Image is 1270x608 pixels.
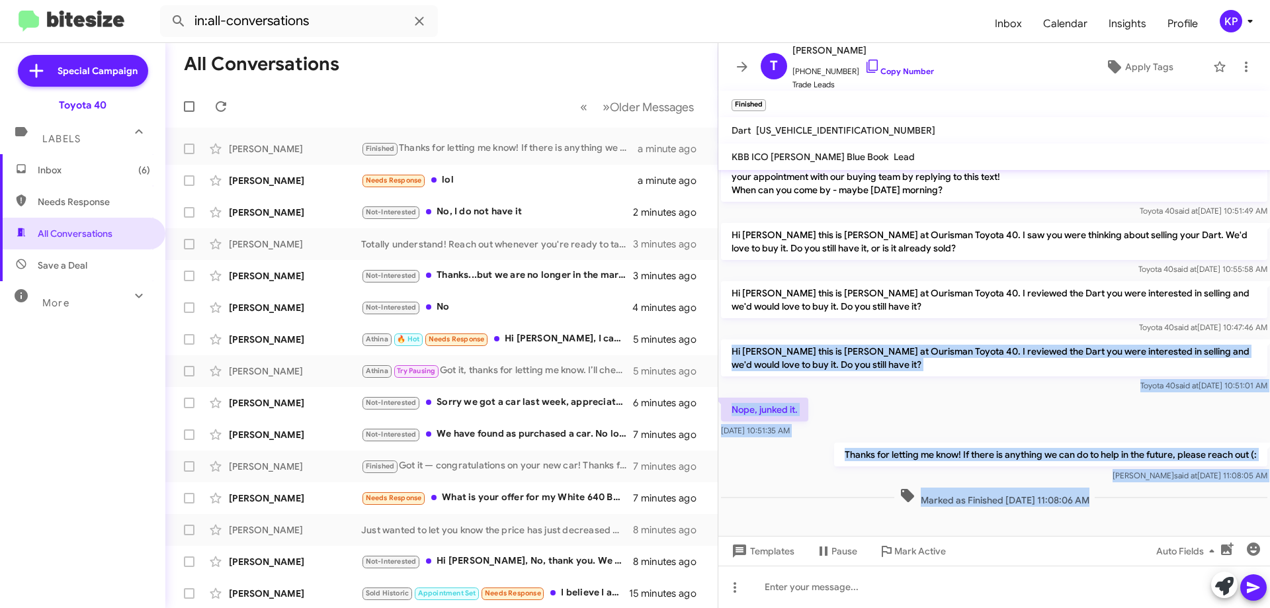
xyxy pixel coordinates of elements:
a: Special Campaign [18,55,148,87]
div: 15 minutes ago [629,587,707,600]
div: 5 minutes ago [633,365,707,378]
div: 7 minutes ago [633,460,707,473]
div: [PERSON_NAME] [229,396,361,410]
div: [PERSON_NAME] [229,301,361,314]
div: I believe I am working with [PERSON_NAME] and [US_STATE] [PERSON_NAME] [361,586,629,601]
p: Hi [PERSON_NAME] this is [PERSON_NAME] at Ourisman Toyota 40. I saw you were thinking about selli... [721,223,1267,260]
span: KBB ICO [PERSON_NAME] Blue Book [732,151,888,163]
div: No, I do not have it [361,204,633,220]
span: Appointment Set [418,589,476,597]
span: [US_VEHICLE_IDENTIFICATION_NUMBER] [756,124,935,136]
span: Auto Fields [1156,539,1220,563]
span: Mark Active [894,539,946,563]
span: Needs Response [366,176,422,185]
span: Not-Interested [366,398,417,407]
span: Marked as Finished [DATE] 11:08:06 AM [894,488,1095,507]
div: Thanks...but we are no longer in the market for a car [361,268,633,283]
button: Previous [572,93,595,120]
div: Totally understand! Reach out whenever you're ready to take the next step! I'm happy to help! [361,238,633,251]
div: lol [361,173,638,188]
div: [PERSON_NAME] [229,428,361,441]
div: 7 minutes ago [633,428,707,441]
span: Pause [831,539,857,563]
a: Calendar [1033,5,1098,43]
h1: All Conversations [184,54,339,75]
div: [PERSON_NAME] [229,587,361,600]
div: [PERSON_NAME] [229,174,361,187]
button: Auto Fields [1146,539,1230,563]
div: 6 minutes ago [633,396,707,410]
span: [DATE] 10:51:35 AM [721,425,790,435]
div: 4 minutes ago [632,301,707,314]
span: All Conversations [38,227,112,240]
span: Lead [894,151,915,163]
a: Insights [1098,5,1157,43]
div: What is your offer for my White 640 BMW ? [361,490,633,505]
a: Copy Number [865,66,934,76]
p: Hi [PERSON_NAME] this is [PERSON_NAME] at Ourisman Toyota 40. I reviewed the Dart you were intere... [721,281,1267,318]
span: Needs Response [485,589,541,597]
input: Search [160,5,438,37]
span: Not-Interested [366,271,417,280]
p: Thanks for letting me know! If there is anything we can do to help in the future, please reach ou... [834,443,1267,466]
div: Got it — congratulations on your new car! Thanks for letting me know, and I wish you all the best. [361,458,633,474]
span: Not-Interested [366,430,417,439]
span: Older Messages [610,100,694,114]
div: [PERSON_NAME] [229,206,361,219]
span: 🔥 Hot [397,335,419,343]
button: Next [595,93,702,120]
div: 2 minutes ago [633,206,707,219]
p: Nope, junked it. [721,398,808,421]
span: Needs Response [366,494,422,502]
small: Finished [732,99,766,111]
div: a minute ago [638,142,707,155]
span: Labels [42,133,81,145]
div: 3 minutes ago [633,269,707,282]
span: Sold Historic [366,589,409,597]
span: [PERSON_NAME] [DATE] 11:08:05 AM [1113,470,1267,480]
span: » [603,99,610,115]
div: Hi [PERSON_NAME], I can stop [DATE] at 4. Just want to take a look at the Grand Highlander. [361,331,633,347]
span: Athina [366,335,388,343]
span: said at [1174,470,1197,480]
div: [PERSON_NAME] [229,492,361,505]
div: 3 minutes ago [633,238,707,251]
span: Toyota 40 [DATE] 10:55:58 AM [1138,264,1267,274]
span: Try Pausing [397,367,435,375]
span: Trade Leads [792,78,934,91]
div: [PERSON_NAME] [229,142,361,155]
a: Profile [1157,5,1208,43]
button: KP [1208,10,1255,32]
span: (6) [138,163,150,177]
nav: Page navigation example [573,93,702,120]
span: said at [1175,206,1198,216]
span: Special Campaign [58,64,138,77]
div: 8 minutes ago [633,523,707,537]
div: [PERSON_NAME] [229,238,361,251]
span: Save a Deal [38,259,87,272]
span: Apply Tags [1125,55,1173,79]
span: Inbox [984,5,1033,43]
span: More [42,297,69,309]
span: Not-Interested [366,208,417,216]
span: Toyota 40 [DATE] 10:51:01 AM [1140,380,1267,390]
span: Athina [366,367,388,375]
div: 7 minutes ago [633,492,707,505]
span: Not-Interested [366,557,417,566]
div: Hi [PERSON_NAME], No, thank you. We have found what we are looking for. I appreciate the inquiry. [361,554,633,569]
span: Needs Response [429,335,485,343]
div: Sorry we got a car last week, appreciate the follow up [361,395,633,410]
p: Hi [PERSON_NAME], it’s [PERSON_NAME], Internet Director at Ourisman Toyota 40. Hurry in this week... [721,138,1267,202]
div: [PERSON_NAME] [229,269,361,282]
div: [PERSON_NAME] [229,460,361,473]
div: 8 minutes ago [633,555,707,568]
span: [PHONE_NUMBER] [792,58,934,78]
span: Needs Response [38,195,150,208]
span: Toyota 40 [DATE] 10:47:46 AM [1139,322,1267,332]
div: 5 minutes ago [633,333,707,346]
div: We have found as purchased a car. No longer need information. [361,427,633,442]
span: Inbox [38,163,150,177]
